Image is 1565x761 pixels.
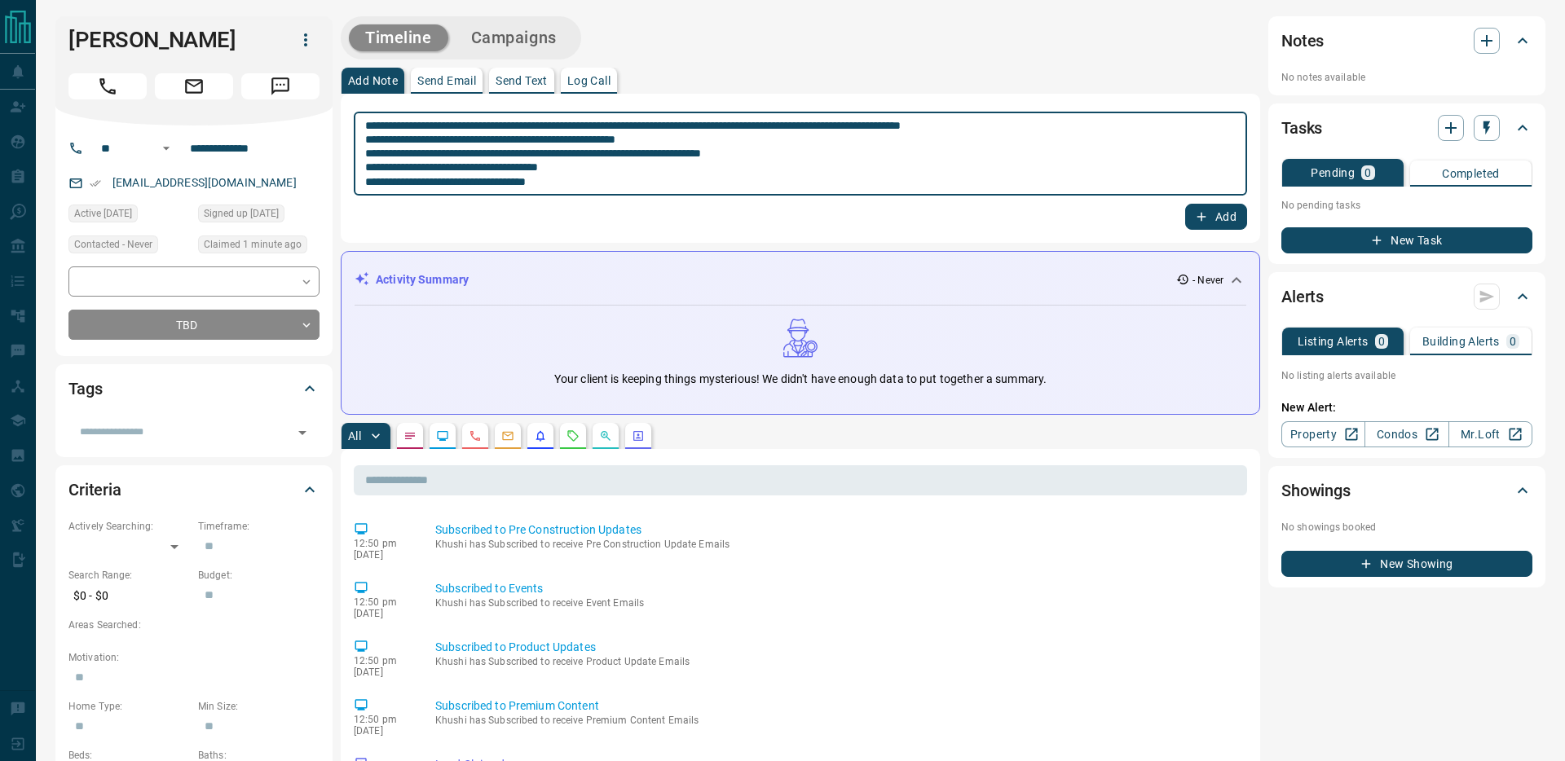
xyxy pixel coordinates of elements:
p: No pending tasks [1281,193,1532,218]
button: Add [1185,204,1247,230]
span: Contacted - Never [74,236,152,253]
span: Email [155,73,233,99]
div: Wed Oct 15 2025 [198,235,320,258]
p: Areas Searched: [68,618,320,632]
p: Subscribed to Pre Construction Updates [435,521,1241,539]
h2: Showings [1281,477,1351,504]
p: 0 [1510,336,1516,347]
p: Subscribed to Product Updates [435,639,1241,656]
p: $0 - $0 [68,583,190,609]
p: Khushi has Subscribed to receive Pre Construction Update Emails [435,539,1241,550]
p: Your client is keeping things mysterious! We didn't have enough data to put together a summary. [554,371,1047,388]
div: Tasks [1281,108,1532,147]
svg: Listing Alerts [534,429,547,442]
p: Search Range: [68,568,190,583]
a: Mr.Loft [1448,421,1532,447]
p: Add Note [348,75,398,86]
svg: Opportunities [599,429,612,442]
h1: [PERSON_NAME] [68,27,267,53]
p: 0 [1378,336,1385,347]
svg: Lead Browsing Activity [436,429,449,442]
p: - Never [1192,273,1223,288]
p: Listing Alerts [1298,336,1369,347]
a: [EMAIL_ADDRESS][DOMAIN_NAME] [112,176,297,189]
p: Motivation: [68,650,320,665]
p: No notes available [1281,70,1532,85]
span: Active [DATE] [74,205,132,222]
button: Open [156,139,176,158]
div: Notes [1281,21,1532,60]
span: Message [241,73,320,99]
span: Claimed 1 minute ago [204,236,302,253]
svg: Agent Actions [632,429,645,442]
p: [DATE] [354,666,411,678]
button: Open [291,421,314,444]
h2: Criteria [68,477,121,503]
p: Home Type: [68,699,190,714]
p: 12:50 pm [354,714,411,725]
span: Signed up [DATE] [204,205,279,222]
p: Pending [1311,167,1355,178]
p: Khushi has Subscribed to receive Product Update Emails [435,656,1241,667]
a: Property [1281,421,1365,447]
svg: Calls [469,429,482,442]
button: Timeline [349,24,448,51]
p: Activity Summary [376,271,469,288]
p: New Alert: [1281,399,1532,416]
p: 0 [1364,167,1371,178]
a: Condos [1364,421,1448,447]
p: Send Text [496,75,548,86]
div: Wed Sep 24 2025 [68,205,190,227]
svg: Email Verified [90,178,101,189]
p: Send Email [417,75,476,86]
p: No listing alerts available [1281,368,1532,383]
p: All [348,430,361,442]
svg: Requests [566,429,580,442]
p: Subscribed to Events [435,580,1241,597]
svg: Notes [403,429,417,442]
p: Timeframe: [198,519,320,534]
p: 12:50 pm [354,655,411,666]
h2: Notes [1281,28,1324,54]
div: Showings [1281,471,1532,510]
p: [DATE] [354,725,411,737]
svg: Emails [501,429,514,442]
p: Log Call [567,75,611,86]
span: Call [68,73,147,99]
p: Min Size: [198,699,320,714]
p: 12:50 pm [354,538,411,549]
h2: Tasks [1281,115,1322,141]
p: Subscribed to Premium Content [435,697,1241,715]
button: New Task [1281,227,1532,253]
p: [DATE] [354,549,411,561]
div: Wed Sep 24 2025 [198,205,320,227]
p: 12:50 pm [354,596,411,608]
div: TBD [68,310,320,340]
p: [DATE] [354,608,411,619]
div: Criteria [68,470,320,509]
div: Activity Summary- Never [355,265,1246,295]
p: Completed [1442,168,1500,179]
p: No showings booked [1281,520,1532,534]
button: Campaigns [455,24,573,51]
div: Tags [68,369,320,408]
h2: Tags [68,376,102,402]
h2: Alerts [1281,284,1324,310]
p: Khushi has Subscribed to receive Event Emails [435,597,1241,609]
p: Budget: [198,568,320,583]
div: Alerts [1281,277,1532,316]
button: New Showing [1281,551,1532,577]
p: Building Alerts [1422,336,1500,347]
p: Khushi has Subscribed to receive Premium Content Emails [435,715,1241,726]
p: Actively Searching: [68,519,190,534]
